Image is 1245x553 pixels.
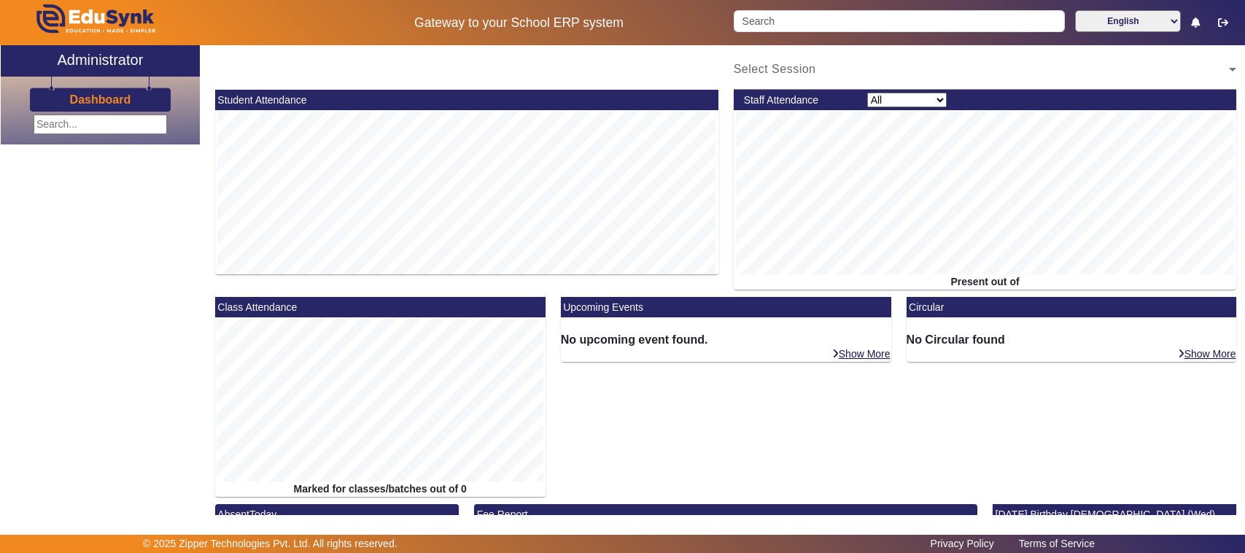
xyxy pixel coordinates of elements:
h2: Administrator [57,51,143,69]
div: Staff Attendance [736,93,859,108]
div: Present out of [734,274,1237,290]
mat-card-header: Upcoming Events [561,297,891,317]
h5: Gateway to your School ERP system [319,15,718,31]
p: © 2025 Zipper Technologies Pvt. Ltd. All rights reserved. [143,536,397,552]
a: Privacy Policy [923,534,1001,553]
mat-card-header: AbsentToday [215,504,459,525]
span: Select Session [734,63,816,75]
h6: No upcoming event found. [561,333,891,347]
mat-card-header: Class Attendance [215,297,546,317]
input: Search [734,10,1064,32]
h6: No Circular found [907,333,1237,347]
a: Dashboard [69,92,132,107]
mat-card-header: Circular [907,297,1237,317]
a: Terms of Service [1012,534,1102,553]
h3: Dashboard [70,93,131,107]
a: Show More [1177,347,1237,360]
mat-card-header: [DATE] Birthday [DEMOGRAPHIC_DATA] (Wed) [993,504,1236,525]
a: Show More [831,347,891,360]
a: Administrator [1,45,200,77]
div: Marked for classes/batches out of 0 [215,482,546,497]
input: Search... [34,115,167,134]
mat-card-header: Student Attendance [215,90,718,110]
mat-card-header: Fee Report [474,504,977,525]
